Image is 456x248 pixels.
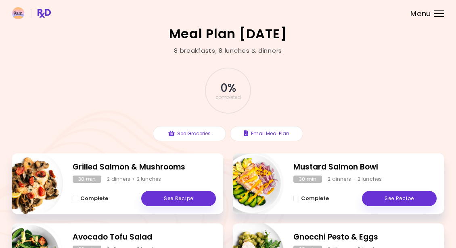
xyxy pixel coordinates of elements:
button: See Groceries [153,126,226,141]
span: Menu [410,10,431,17]
div: 2 dinners + 2 lunches [107,176,161,183]
h2: Mustard Salmon Bowl [293,161,437,173]
button: Complete - Mustard Salmon Bowl [293,194,329,203]
button: Email Meal Plan [230,126,303,141]
span: Complete [301,195,329,202]
h2: Gnocchi Pesto & Eggs [293,231,437,243]
span: completed [215,95,241,100]
a: See Recipe - Grilled Salmon & Mushrooms [141,191,216,206]
div: 30 min [293,176,322,183]
span: 0 % [220,81,235,95]
img: RxDiet [12,7,51,19]
h2: Avocado Tofu Salad [73,231,216,243]
button: Complete - Grilled Salmon & Mushrooms [73,194,108,203]
div: 30 min [73,176,101,183]
div: 8 breakfasts , 8 lunches & dinners [174,46,282,56]
img: Info - Mustard Salmon Bowl [217,150,284,217]
a: See Recipe - Mustard Salmon Bowl [362,191,437,206]
div: 2 dinners + 2 lunches [328,176,382,183]
h2: Grilled Salmon & Mushrooms [73,161,216,173]
span: Complete [80,195,108,202]
h2: Meal Plan [DATE] [169,27,287,40]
